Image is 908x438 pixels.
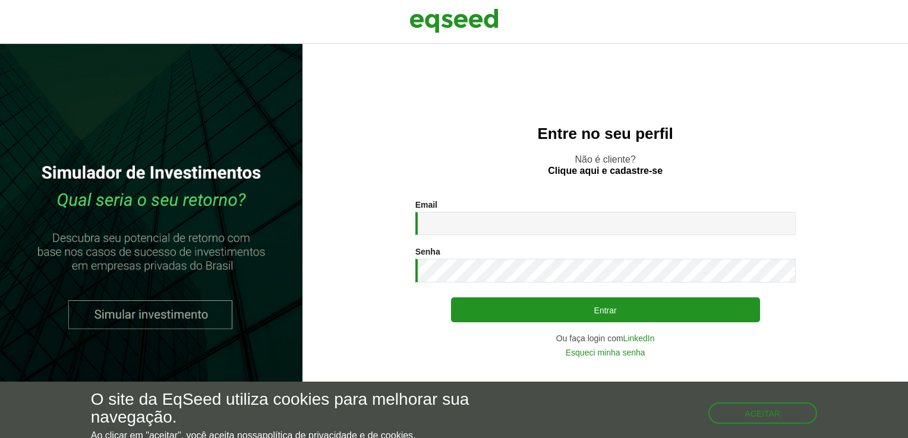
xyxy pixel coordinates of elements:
[91,391,526,427] h5: O site da EqSeed utiliza cookies para melhorar sua navegação.
[415,201,437,209] label: Email
[326,125,884,142] h2: Entre no seu perfil
[623,334,655,342] a: LinkedIn
[415,334,796,342] div: Ou faça login com
[708,402,818,424] button: Aceitar
[415,247,440,256] label: Senha
[566,348,645,357] a: Esqueci minha senha
[326,154,884,176] p: Não é cliente?
[548,166,663,176] a: Clique aqui e cadastre-se
[409,6,499,36] img: EqSeed Logo
[451,297,760,322] button: Entrar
